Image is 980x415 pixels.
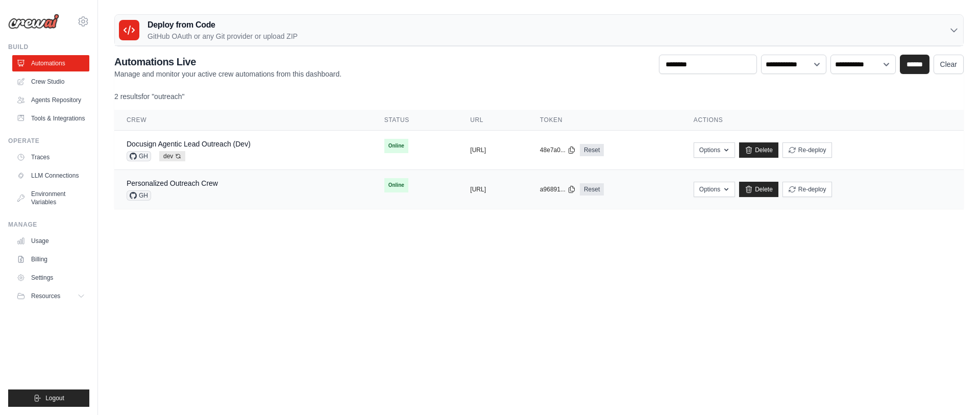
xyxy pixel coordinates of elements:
a: Personalized Outreach Crew [127,179,218,187]
p: Manage and monitor your active crew automations from this dashboard. [114,69,341,79]
a: Reset [580,144,604,156]
button: Resources [12,288,89,304]
div: Operate [8,137,89,145]
span: GH [127,151,151,161]
span: Resources [31,292,60,300]
a: Reset [580,183,604,196]
a: Billing [12,251,89,267]
span: Online [384,139,408,153]
button: a96891... [540,185,576,193]
a: Settings [12,270,89,286]
a: Traces [12,149,89,165]
span: dev [159,151,185,161]
a: Automations [12,55,89,71]
span: Logout [45,394,64,402]
a: Usage [12,233,89,249]
div: Build [8,43,89,51]
a: Delete [739,182,778,197]
h2: Automations Live [114,55,341,69]
a: Crew Studio [12,74,89,90]
span: GH [127,190,151,201]
h3: Deploy from Code [148,19,298,31]
div: Manage [8,221,89,229]
img: Logo [8,14,59,29]
th: Actions [681,110,964,131]
span: 2 results [114,92,141,101]
th: URL [458,110,528,131]
th: Token [528,110,681,131]
button: Options [694,142,735,158]
a: Delete [739,142,778,158]
a: Agents Repository [12,92,89,108]
div: for "outreach" [114,91,964,102]
a: Tools & Integrations [12,110,89,127]
a: Docusign Agentic Lead Outreach (Dev) [127,140,251,148]
p: GitHub OAuth or any Git provider or upload ZIP [148,31,298,41]
button: 48e7a0... [540,146,576,154]
button: Logout [8,389,89,407]
th: Status [372,110,458,131]
button: Options [694,182,735,197]
a: Clear [934,55,964,74]
a: Environment Variables [12,186,89,210]
a: LLM Connections [12,167,89,184]
th: Crew [114,110,372,131]
button: Re-deploy [782,182,832,197]
span: Online [384,178,408,192]
button: Re-deploy [782,142,832,158]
